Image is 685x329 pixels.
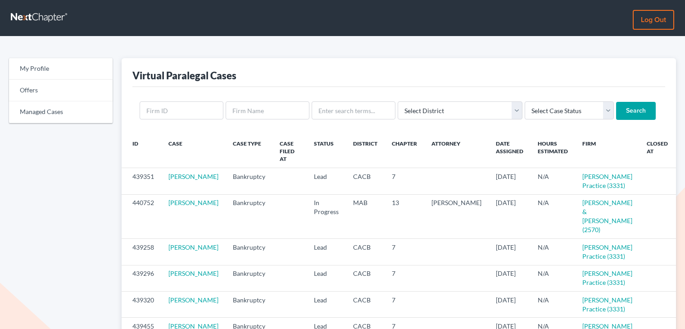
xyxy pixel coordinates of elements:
[307,239,346,265] td: Lead
[226,168,272,194] td: Bankruptcy
[385,134,424,168] th: Chapter
[575,134,640,168] th: Firm
[272,134,307,168] th: Case Filed At
[122,239,161,265] td: 439258
[640,134,675,168] th: Closed at
[531,134,575,168] th: Hours Estimated
[122,265,161,291] td: 439296
[312,101,395,119] input: Enter search terms...
[168,296,218,304] a: [PERSON_NAME]
[582,296,632,313] a: [PERSON_NAME] Practice (3331)
[226,292,272,318] td: Bankruptcy
[226,101,309,119] input: Firm Name
[489,194,531,238] td: [DATE]
[489,265,531,291] td: [DATE]
[226,265,272,291] td: Bankruptcy
[385,292,424,318] td: 7
[161,134,226,168] th: Case
[307,292,346,318] td: Lead
[489,168,531,194] td: [DATE]
[168,270,218,277] a: [PERSON_NAME]
[489,239,531,265] td: [DATE]
[140,101,223,119] input: Firm ID
[122,194,161,238] td: 440752
[424,134,489,168] th: Attorney
[531,292,575,318] td: N/A
[122,168,161,194] td: 439351
[385,265,424,291] td: 7
[226,194,272,238] td: Bankruptcy
[582,199,632,233] a: [PERSON_NAME] & [PERSON_NAME] (2570)
[531,194,575,238] td: N/A
[531,265,575,291] td: N/A
[168,243,218,251] a: [PERSON_NAME]
[226,239,272,265] td: Bankruptcy
[122,292,161,318] td: 439320
[9,80,113,101] a: Offers
[346,134,385,168] th: District
[307,134,346,168] th: Status
[582,243,632,260] a: [PERSON_NAME] Practice (3331)
[307,168,346,194] td: Lead
[307,194,346,238] td: In Progress
[168,199,218,206] a: [PERSON_NAME]
[122,134,161,168] th: ID
[531,239,575,265] td: N/A
[582,270,632,286] a: [PERSON_NAME] Practice (3331)
[346,168,385,194] td: CACB
[531,168,575,194] td: N/A
[424,194,489,238] td: [PERSON_NAME]
[346,292,385,318] td: CACB
[385,239,424,265] td: 7
[489,134,531,168] th: Date Assigned
[616,102,656,120] input: Search
[385,194,424,238] td: 13
[346,194,385,238] td: MAB
[489,292,531,318] td: [DATE]
[307,265,346,291] td: Lead
[168,173,218,180] a: [PERSON_NAME]
[633,10,674,30] a: Log out
[9,101,113,123] a: Managed Cases
[582,173,632,189] a: [PERSON_NAME] Practice (3331)
[346,265,385,291] td: CACB
[385,168,424,194] td: 7
[9,58,113,80] a: My Profile
[132,69,236,82] div: Virtual Paralegal Cases
[226,134,272,168] th: Case Type
[346,239,385,265] td: CACB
